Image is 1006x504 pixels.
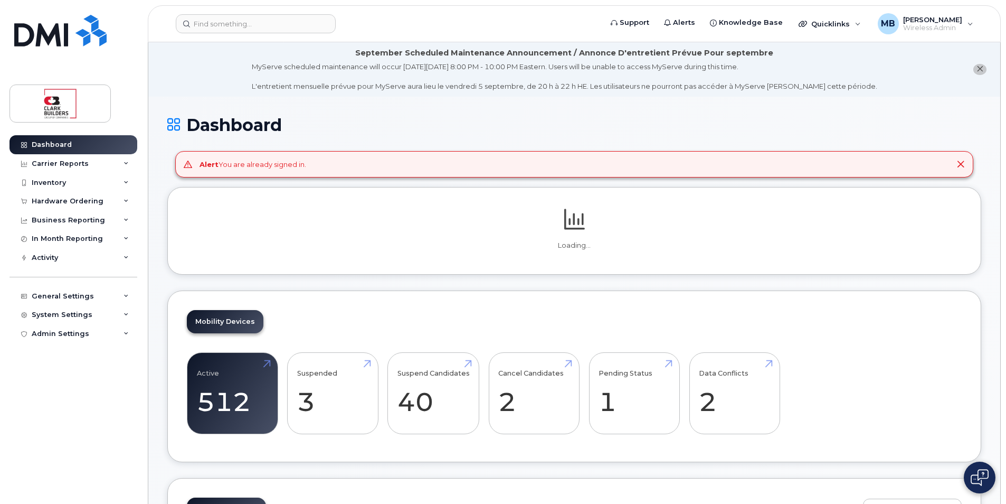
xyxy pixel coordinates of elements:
[187,310,263,333] a: Mobility Devices
[355,48,773,59] div: September Scheduled Maintenance Announcement / Annonce D'entretient Prévue Pour septembre
[252,62,877,91] div: MyServe scheduled maintenance will occur [DATE][DATE] 8:00 PM - 10:00 PM Eastern. Users will be u...
[973,64,986,75] button: close notification
[167,116,981,134] h1: Dashboard
[200,160,219,169] strong: Alert
[397,359,470,428] a: Suspend Candidates 40
[197,359,268,428] a: Active 512
[297,359,368,428] a: Suspended 3
[971,469,989,486] img: Open chat
[699,359,770,428] a: Data Conflicts 2
[599,359,670,428] a: Pending Status 1
[187,241,962,250] p: Loading...
[498,359,570,428] a: Cancel Candidates 2
[200,160,306,170] div: You are already signed in.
